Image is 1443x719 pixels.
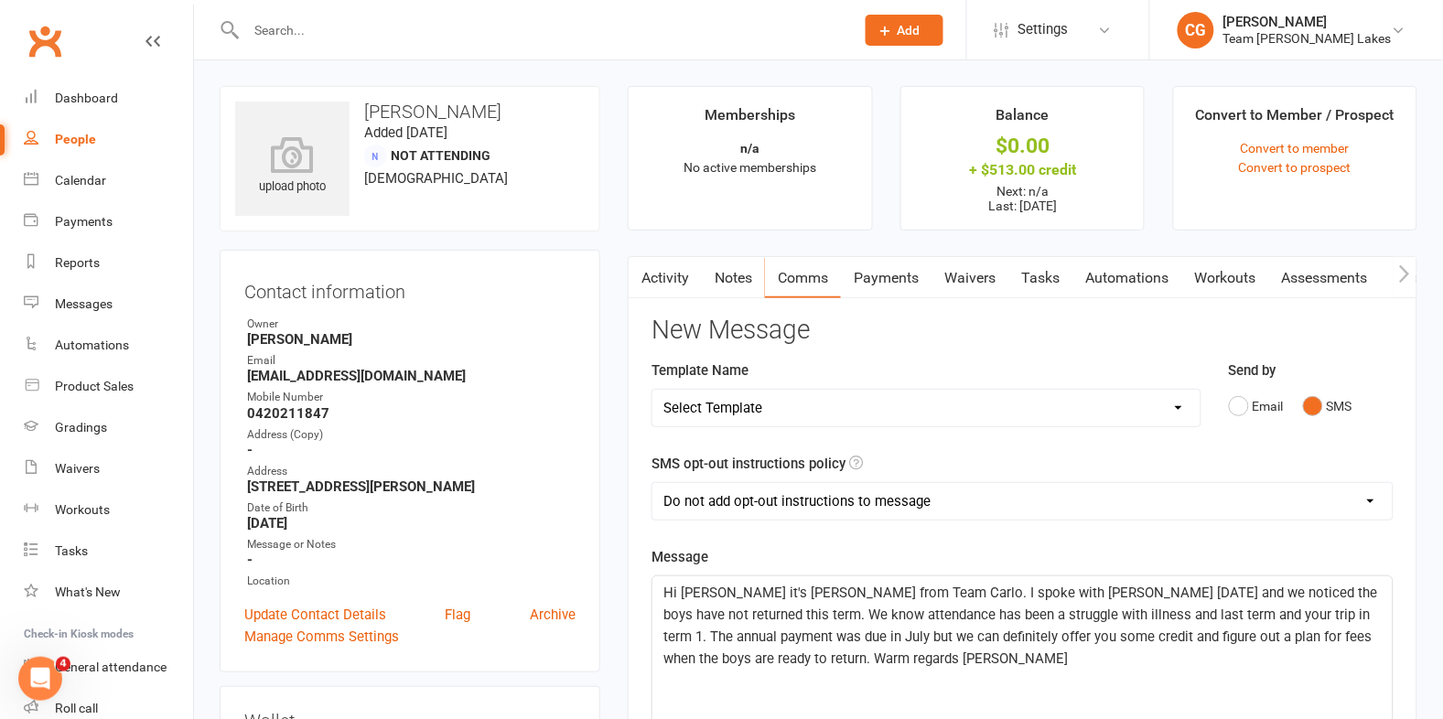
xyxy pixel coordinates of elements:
[24,489,193,531] a: Workouts
[765,257,841,299] a: Comms
[56,657,70,671] span: 4
[247,463,576,480] div: Address
[55,701,98,715] div: Roll call
[24,78,193,119] a: Dashboard
[55,91,118,105] div: Dashboard
[684,160,817,175] span: No active memberships
[55,214,113,229] div: Payments
[24,325,193,366] a: Automations
[244,626,399,648] a: Manage Comms Settings
[244,604,386,626] a: Update Contact Details
[1241,141,1350,156] a: Convert to member
[24,647,193,688] a: General attendance kiosk mode
[24,201,193,242] a: Payments
[1229,359,1276,381] label: Send by
[247,405,576,422] strong: 0420211847
[247,316,576,333] div: Owner
[247,552,576,568] strong: -
[918,136,1127,156] div: $0.00
[996,103,1050,136] div: Balance
[1178,12,1214,48] div: CG
[55,660,167,674] div: General attendance
[705,103,796,136] div: Memberships
[18,657,62,701] iframe: Intercom live chat
[55,543,88,558] div: Tasks
[247,515,576,531] strong: [DATE]
[247,499,576,517] div: Date of Birth
[247,573,576,590] div: Location
[24,160,193,201] a: Calendar
[244,274,576,302] h3: Contact information
[629,257,702,299] a: Activity
[241,17,842,43] input: Search...
[247,426,576,444] div: Address (Copy)
[24,284,193,325] a: Messages
[741,141,760,156] strong: n/a
[24,448,193,489] a: Waivers
[1229,389,1284,424] button: Email
[24,531,193,572] a: Tasks
[24,407,193,448] a: Gradings
[391,148,490,163] span: Not Attending
[364,124,447,141] time: Added [DATE]
[918,160,1127,179] div: + $513.00 credit
[24,242,193,284] a: Reports
[1223,14,1392,30] div: [PERSON_NAME]
[24,119,193,160] a: People
[55,585,121,599] div: What's New
[663,585,1381,667] span: Hi [PERSON_NAME] it's [PERSON_NAME] from Team Carlo. I spoke with [PERSON_NAME] [DATE] and we not...
[247,368,576,384] strong: [EMAIL_ADDRESS][DOMAIN_NAME]
[652,453,845,475] label: SMS opt-out instructions policy
[702,257,765,299] a: Notes
[530,604,576,626] a: Archive
[1303,389,1352,424] button: SMS
[1196,103,1395,136] div: Convert to Member / Prospect
[55,461,100,476] div: Waivers
[55,173,106,188] div: Calendar
[931,257,1008,299] a: Waivers
[866,15,943,46] button: Add
[247,536,576,553] div: Message or Notes
[247,442,576,458] strong: -
[22,18,68,64] a: Clubworx
[1072,257,1181,299] a: Automations
[841,257,931,299] a: Payments
[1239,160,1351,175] a: Convert to prospect
[1223,30,1392,47] div: Team [PERSON_NAME] Lakes
[364,170,508,187] span: [DEMOGRAPHIC_DATA]
[247,389,576,406] div: Mobile Number
[55,255,100,270] div: Reports
[55,132,96,146] div: People
[235,136,350,197] div: upload photo
[247,331,576,348] strong: [PERSON_NAME]
[235,102,585,122] h3: [PERSON_NAME]
[446,604,471,626] a: Flag
[24,366,193,407] a: Product Sales
[1018,9,1069,50] span: Settings
[1181,257,1268,299] a: Workouts
[55,338,129,352] div: Automations
[247,352,576,370] div: Email
[652,317,1394,345] h3: New Message
[55,296,113,311] div: Messages
[652,546,708,568] label: Message
[652,359,748,381] label: Template Name
[247,478,576,495] strong: [STREET_ADDRESS][PERSON_NAME]
[55,420,107,435] div: Gradings
[55,502,110,517] div: Workouts
[1008,257,1072,299] a: Tasks
[55,379,134,393] div: Product Sales
[898,23,921,38] span: Add
[24,572,193,613] a: What's New
[918,184,1127,213] p: Next: n/a Last: [DATE]
[1268,257,1380,299] a: Assessments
